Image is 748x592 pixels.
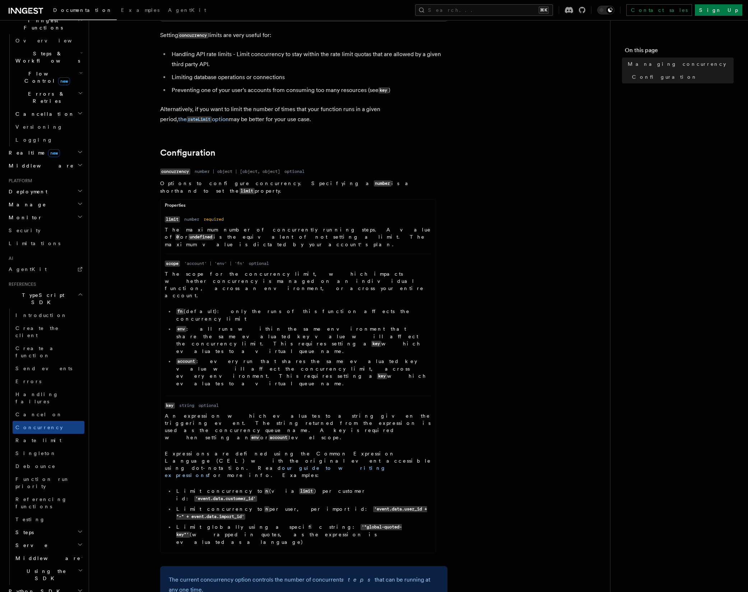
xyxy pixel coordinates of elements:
a: Referencing functions [13,493,84,513]
button: Middleware [13,552,84,565]
span: Handling failures [15,391,59,404]
a: AgentKit [6,263,84,276]
code: n [264,506,269,512]
span: Steps [13,529,34,536]
span: Monitor [6,214,42,221]
span: Create the client [15,325,59,338]
code: env [250,435,260,441]
dd: string [179,403,194,408]
span: new [48,149,60,157]
p: Setting limits are very useful for: [160,30,447,41]
a: our guide to writing expressions [165,465,386,478]
a: Singleton [13,447,84,460]
button: Using the SDK [13,565,84,585]
a: Logging [13,133,84,146]
span: Manage [6,201,46,208]
span: Rate limit [15,437,61,443]
li: Limit globally using a specific string: (wrapped in quotes, as the expression is evaluated as a l... [174,523,431,546]
span: Send events [15,366,72,371]
code: key [378,87,389,93]
span: AI [6,256,13,261]
p: Expressions are defined using the Common Expression Language (CEL) with the original event access... [165,450,431,479]
span: Overview [15,38,89,43]
span: Cancellation [13,110,75,118]
a: Handling failures [13,388,84,408]
code: number [374,180,391,187]
code: limit [299,488,314,494]
dd: number [184,216,199,222]
span: Steps & Workflows [13,50,80,64]
button: Steps & Workflows [13,47,84,67]
span: Documentation [53,7,112,13]
a: Limitations [6,237,84,250]
p: An expression which evaluates to a string given the triggering event. The string returned from th... [165,412,431,441]
span: Inngest Functions [6,17,78,31]
span: new [58,77,70,85]
span: Introduction [15,312,67,318]
li: Limit concurrency to per user, per import id: [174,505,431,520]
li: : every run that shares the same evaluated key value will affect the concurrency limit, across ev... [174,358,431,387]
code: account [269,435,289,441]
li: Limit concurrency to (via ) per customer id: [174,487,431,502]
dd: optional [199,403,219,408]
a: AgentKit [164,2,210,19]
li: Handling API rate limits - Limit concurrency to stay within the rate limit quotas that are allowe... [169,49,447,69]
li: : all runs within the same environment that share the same evaluated key value will affect the co... [174,325,431,355]
span: Errors & Retries [13,90,78,105]
p: Options to configure concurrency. Specifying a is a shorthand to set the property. [160,180,436,195]
em: steps [341,576,375,583]
code: concurrency [160,169,190,175]
code: account [176,358,196,364]
span: Concurrency [15,425,63,430]
a: Function run priority [13,473,84,493]
a: Examples [117,2,164,19]
button: Manage [6,198,84,211]
p: The maximum number of concurrently running steps. A value of or is the equivalent of not setting ... [165,226,431,248]
dd: required [204,216,224,222]
a: Errors [13,375,84,388]
code: key [377,373,387,379]
a: Debounce [13,460,84,473]
span: AgentKit [9,266,47,272]
p: Alternatively, if you want to limit the number of times that your function runs in a given period... [160,104,447,125]
code: rateLimit [187,116,212,123]
span: Deployment [6,188,47,195]
a: Overview [13,34,84,47]
span: Singleton [15,450,56,456]
button: Middleware [6,159,84,172]
a: Introduction [13,309,84,322]
code: scope [165,261,180,267]
button: Deployment [6,185,84,198]
div: Properties [161,202,436,211]
span: Create a function [15,345,58,358]
span: Middleware [13,555,81,562]
li: Limiting database operations or connections [169,72,447,82]
button: Realtimenew [6,146,84,159]
span: References [6,281,36,287]
span: Cancel on [15,412,62,417]
button: Cancellation [13,107,84,120]
code: key [165,403,175,409]
a: Versioning [13,120,84,133]
kbd: ⌘K [539,6,549,14]
span: Security [9,228,41,233]
button: Steps [13,526,84,539]
span: Examples [121,7,159,13]
li: (default): only the runs of this function affects the concurrency limit [174,308,431,322]
a: therateLimitoption [178,116,229,123]
span: TypeScript SDK [6,292,78,306]
a: Cancel on [13,408,84,421]
p: The scope for the concurrency limit, which impacts whether concurrency is managed on an individua... [165,270,431,299]
a: Contact sales [626,4,692,16]
code: limit [240,188,255,194]
span: Serve [13,542,48,549]
dd: optional [249,261,269,266]
dd: optional [284,169,305,174]
span: Platform [6,178,32,184]
a: Configuration [160,148,215,158]
div: Inngest Functions [6,34,84,146]
button: Inngest Functions [6,14,84,34]
button: Toggle dark mode [597,6,614,14]
span: Versioning [15,124,63,130]
span: Flow Control [13,70,79,84]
